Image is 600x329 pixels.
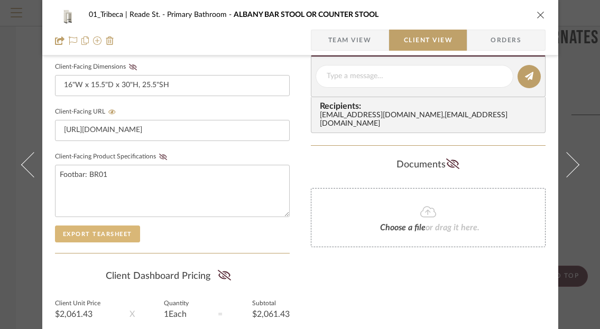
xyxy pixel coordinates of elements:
[320,101,541,111] span: Recipients:
[126,63,140,71] button: Client-Facing Dimensions
[55,301,100,306] label: Client Unit Price
[105,108,119,116] button: Client-Facing URL
[311,156,546,173] div: Documents
[55,153,170,161] label: Client-Facing Product Specifications
[536,10,546,20] button: close
[106,36,114,45] img: Remove from project
[89,11,167,18] span: 01_Tribeca | Reade St.
[167,11,234,18] span: Primary Bathroom
[479,30,533,51] span: Orders
[234,11,379,18] span: ALBANY BAR STOOL OR COUNTER STOOL
[426,223,479,232] span: or drag it here.
[380,223,426,232] span: Choose a file
[156,153,170,161] button: Client-Facing Product Specifications
[320,111,541,128] div: [EMAIL_ADDRESS][DOMAIN_NAME] , [EMAIL_ADDRESS][DOMAIN_NAME]
[55,120,290,141] input: Enter item URL
[130,308,135,321] div: X
[55,264,290,288] div: Client Dashboard Pricing
[55,63,140,71] label: Client-Facing Dimensions
[252,310,290,318] div: $2,061.43
[55,4,80,25] img: d529bcf1-27d6-495e-b6d2-47ba94c26a25_48x40.jpg
[55,75,290,96] input: Enter item dimensions
[164,310,189,318] div: 1 Each
[55,225,140,242] button: Export Tearsheet
[55,310,100,318] div: $2,061.43
[328,30,372,51] span: Team View
[404,30,453,51] span: Client View
[164,301,189,306] label: Quantity
[218,308,223,321] div: =
[252,301,290,306] label: Subtotal
[55,108,119,116] label: Client-Facing URL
